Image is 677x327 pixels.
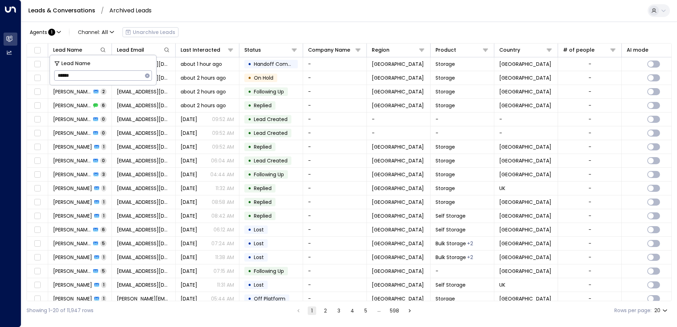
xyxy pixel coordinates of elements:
span: Birmingham [372,240,424,247]
span: Feb 17, 2025 [181,281,197,288]
span: Birmingham [372,185,424,192]
td: - [303,57,367,71]
button: Go to page 3 [335,306,343,315]
span: 1 [101,185,106,191]
div: - [588,212,591,219]
button: page 1 [308,306,316,315]
span: United Kingdom [499,143,551,150]
span: United Kingdom [499,74,551,81]
div: # of people [563,46,616,54]
span: Clive Hallifax [53,88,91,95]
div: Lead Name [53,46,107,54]
td: - [303,140,367,154]
span: Steve Kibbler [53,295,92,302]
span: Replied [254,212,272,219]
a: Archived Leads [109,6,152,15]
div: • [248,127,251,139]
span: timharris99@hotmail.com [117,199,170,206]
span: Following Up [254,171,284,178]
div: Container Storage,Self Storage [467,254,473,261]
div: Country [499,46,553,54]
div: Company Name [308,46,362,54]
span: Bulk Storage [436,254,466,261]
span: Tim Harris [53,268,91,275]
span: Storage [436,143,455,150]
td: - [303,71,367,85]
span: Toggle select all [33,46,42,55]
td: - [303,113,367,126]
span: Handoff Completed [254,61,304,68]
p: 04:44 AM [210,171,234,178]
span: Storage [436,185,455,192]
td: - [431,264,494,278]
span: Lost [254,254,264,261]
div: Country [499,46,520,54]
div: : [30,29,55,36]
div: Last Interacted [181,46,220,54]
span: Toggle select row [33,267,42,276]
span: timharris99@hotmail.com [117,268,170,275]
span: Lost [254,226,264,233]
span: 0 [100,130,107,136]
div: # of people [563,46,594,54]
span: Birmingham [372,102,424,109]
span: Self Storage [436,212,466,219]
span: Birmingham [372,295,424,302]
button: Channel:All [75,27,117,37]
div: - [588,143,591,150]
p: 06:12 AM [214,226,234,233]
div: Lead Email [117,46,170,54]
span: Tim Harris [53,254,92,261]
div: • [248,251,251,263]
span: Replied [254,143,272,150]
span: 1 [101,213,106,219]
span: Birmingham [372,254,424,261]
span: Storage [436,88,455,95]
span: timharris99@hotmail.com [117,281,170,288]
span: Clive Hallifax [53,102,91,109]
span: Toggle select row [33,294,42,303]
span: United Kingdom [499,254,551,261]
div: Status [244,46,298,54]
span: Toggle select row [33,239,42,248]
span: Storage [436,199,455,206]
p: 08:42 AM [211,212,234,219]
span: Aug 10, 2025 [181,171,197,178]
div: Region [372,46,425,54]
span: Tim Harris [53,143,92,150]
span: Lead Created [254,157,288,164]
div: • [248,210,251,222]
td: - [303,264,367,278]
span: 1 [101,282,106,288]
span: 3 [101,171,107,177]
span: Yesterday [181,143,197,150]
span: Aug 19, 2025 [181,157,197,164]
span: timharris99@hotmail.com [117,185,170,192]
div: Product [436,46,456,54]
span: Replied [254,199,272,206]
span: clivehallifax@gmail.com [117,88,170,95]
div: Lead Email [117,46,144,54]
td: - [303,182,367,195]
span: Storage [436,295,455,302]
button: Agents:1 [27,27,63,37]
span: Birmingham [372,88,424,95]
span: timharris99@hotmail.com [117,240,170,247]
span: 6 [100,226,107,233]
span: Toggle select row [33,253,42,262]
div: - [588,130,591,137]
span: Mar 05, 2025 [181,268,197,275]
div: Region [372,46,389,54]
span: timharris99@hotmail.com [117,157,170,164]
span: Yesterday [181,295,197,302]
span: about 2 hours ago [181,74,226,81]
span: United Kingdom [499,212,551,219]
span: Lost [254,281,264,288]
span: Toggle select row [33,212,42,220]
span: United Kingdom [499,268,551,275]
span: Yesterday [181,116,197,123]
span: Toggle select row [33,87,42,96]
div: - [588,254,591,261]
p: 08:58 AM [212,199,234,206]
div: • [248,293,251,305]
